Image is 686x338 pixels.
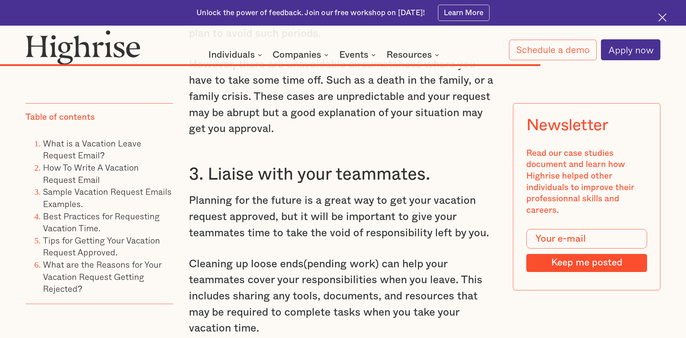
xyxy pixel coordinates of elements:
[208,51,255,59] div: Individuals
[273,51,331,59] div: Companies
[189,256,497,337] p: Cleaning up loose ends(pending work) can help your teammates cover your responsibilities when you...
[43,209,160,234] a: Best Practices for Requesting Vacation Time.
[526,229,647,272] form: Modal Form
[526,116,608,135] div: Newsletter
[658,13,667,22] img: Cross icon
[26,112,95,123] div: Table of contents
[339,51,378,59] div: Events
[26,30,140,65] img: Highrise logo
[189,57,497,137] p: However, there are unavoidable circumstances where you have to take some time off. Such as a deat...
[208,51,264,59] div: Individuals
[438,5,490,21] a: Learn More
[43,258,161,295] a: What are the Reasons for Your Vacation Request Getting Rejected?
[189,193,497,241] p: Planning for the future is a great way to get your vacation request approved, but it will be impo...
[196,8,425,18] div: Unlock the power of feedback. Join our free workshop on [DATE]!
[189,164,497,185] h3: 3. Liaise with your teammates.
[386,51,441,59] div: Resources
[386,51,432,59] div: Resources
[339,51,368,59] div: Events
[43,161,139,186] a: How To Write A Vacation Request Email
[526,229,647,249] input: Your e-mail
[43,185,172,210] a: Sample Vacation Request Emails Examples.
[526,254,647,272] input: Keep me posted
[509,40,597,60] a: Schedule a demo
[273,51,321,59] div: Companies
[43,233,160,259] a: Tips for Getting Your Vacation Request Approved.
[601,39,660,60] a: Apply now
[526,148,647,216] div: Read our case studies document and learn how Highrise helped other individuals to improve their p...
[43,136,141,162] a: What is a Vacation Leave Request Email?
